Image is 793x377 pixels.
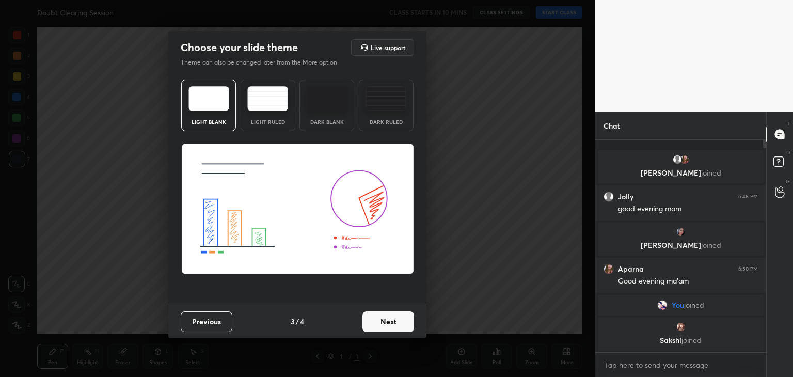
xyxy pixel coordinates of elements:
img: lightThemeBanner.fbc32fad.svg [181,144,414,275]
p: Theme can also be changed later from the More option [181,58,348,67]
p: G [786,178,790,185]
img: default.png [672,154,683,165]
div: 6:48 PM [738,194,758,200]
p: Chat [595,112,628,139]
img: default.png [604,192,614,202]
button: Previous [181,311,232,332]
span: joined [684,301,704,309]
span: joined [701,168,721,178]
h6: Jolly [618,192,633,201]
div: 6:50 PM [738,266,758,272]
p: D [786,149,790,156]
span: joined [701,240,721,250]
h4: / [296,316,299,327]
h5: Live support [371,44,405,51]
p: T [787,120,790,128]
div: Light Ruled [247,119,289,124]
p: [PERSON_NAME] [604,241,757,249]
img: 3ec007b14afa42208d974be217fe0491.jpg [657,300,668,310]
img: 5878e3593f9c44669b2a929936b1861e.jpg [676,227,686,237]
img: darkTheme.f0cc69e5.svg [307,86,347,111]
button: Next [362,311,414,332]
img: a5ee5cf734fb41e38caa659d1fa827b7.jpg [604,264,614,274]
span: You [672,301,684,309]
img: lightRuledTheme.5fabf969.svg [247,86,288,111]
img: darkRuledTheme.de295e13.svg [366,86,406,111]
span: joined [681,335,702,345]
div: grid [595,148,766,353]
p: Sakshi [604,336,757,344]
h2: Choose your slide theme [181,41,298,54]
p: [PERSON_NAME] [604,169,757,177]
div: Dark Ruled [366,119,407,124]
h6: Aparna [618,264,644,274]
div: Dark Blank [306,119,347,124]
h4: 4 [300,316,304,327]
h4: 3 [291,316,295,327]
img: a5ee5cf734fb41e38caa659d1fa827b7.jpg [679,154,690,165]
img: lightTheme.e5ed3b09.svg [188,86,229,111]
div: good evening mam [618,204,758,214]
div: Good evening ma'am [618,276,758,287]
div: Light Blank [188,119,229,124]
img: cef67966f6c547679f74ebd079113425.jpg [676,322,686,332]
